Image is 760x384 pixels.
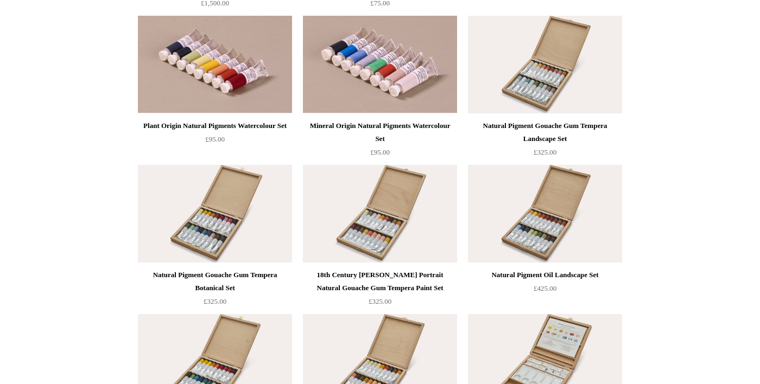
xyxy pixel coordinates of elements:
span: £95.00 [370,148,390,156]
span: £95.00 [205,135,225,143]
span: £425.00 [534,284,556,292]
a: Natural Pigment Oil Landscape Set Natural Pigment Oil Landscape Set [468,165,622,263]
img: Natural Pigment Oil Landscape Set [468,165,622,263]
a: Mineral Origin Natural Pigments Watercolour Set Mineral Origin Natural Pigments Watercolour Set [303,16,457,113]
span: £325.00 [204,297,226,305]
a: Plant Origin Natural Pigments Watercolour Set £95.00 [138,119,292,164]
img: Natural Pigment Gouache Gum Tempera Botanical Set [138,165,292,263]
div: Natural Pigment Oil Landscape Set [471,268,619,281]
div: Plant Origin Natural Pigments Watercolour Set [141,119,289,132]
span: £325.00 [369,297,391,305]
a: Natural Pigment Gouache Gum Tempera Botanical Set Natural Pigment Gouache Gum Tempera Botanical Set [138,165,292,263]
a: Plant Origin Natural Pigments Watercolour Set Plant Origin Natural Pigments Watercolour Set [138,16,292,113]
a: 18th Century [PERSON_NAME] Portrait Natural Gouache Gum Tempera Paint Set £325.00 [303,268,457,313]
a: 18th Century George Romney Portrait Natural Gouache Gum Tempera Paint Set 18th Century George Rom... [303,165,457,263]
img: Natural Pigment Gouache Gum Tempera Landscape Set [468,16,622,113]
span: £325.00 [534,148,556,156]
a: Natural Pigment Gouache Gum Tempera Botanical Set £325.00 [138,268,292,313]
a: Mineral Origin Natural Pigments Watercolour Set £95.00 [303,119,457,164]
a: Natural Pigment Oil Landscape Set £425.00 [468,268,622,313]
div: Mineral Origin Natural Pigments Watercolour Set [306,119,454,145]
img: Plant Origin Natural Pigments Watercolour Set [138,16,292,113]
a: Natural Pigment Gouache Gum Tempera Landscape Set Natural Pigment Gouache Gum Tempera Landscape Set [468,16,622,113]
a: Natural Pigment Gouache Gum Tempera Landscape Set £325.00 [468,119,622,164]
div: Natural Pigment Gouache Gum Tempera Landscape Set [471,119,619,145]
img: 18th Century George Romney Portrait Natural Gouache Gum Tempera Paint Set [303,165,457,263]
img: Mineral Origin Natural Pigments Watercolour Set [303,16,457,113]
div: 18th Century [PERSON_NAME] Portrait Natural Gouache Gum Tempera Paint Set [306,268,454,295]
div: Natural Pigment Gouache Gum Tempera Botanical Set [141,268,289,295]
